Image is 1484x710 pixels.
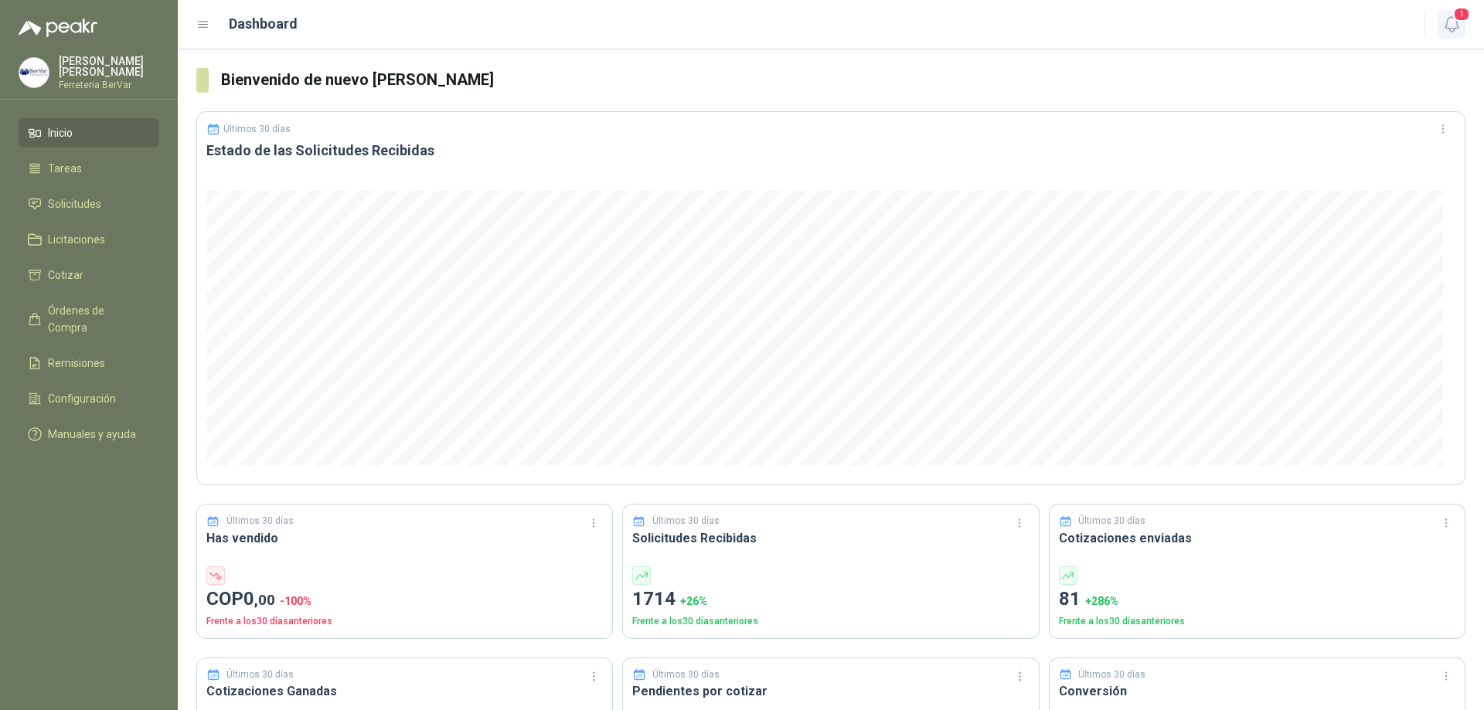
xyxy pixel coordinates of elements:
span: 1 [1453,7,1470,22]
p: COP [206,585,603,614]
span: Inicio [48,124,73,141]
span: ,00 [254,591,275,609]
h3: Cotizaciones enviadas [1059,528,1455,548]
h3: Conversión [1059,681,1455,701]
p: Últimos 30 días [652,514,720,528]
p: Últimos 30 días [226,668,294,682]
p: Últimos 30 días [226,514,294,528]
a: Inicio [19,118,159,148]
a: Tareas [19,154,159,183]
span: Órdenes de Compra [48,302,145,336]
p: 1714 [632,585,1029,614]
span: Licitaciones [48,231,105,248]
a: Cotizar [19,260,159,290]
p: Últimos 30 días [1078,668,1145,682]
span: Solicitudes [48,195,101,212]
img: Logo peakr [19,19,97,37]
h3: Solicitudes Recibidas [632,528,1029,548]
a: Manuales y ayuda [19,420,159,449]
p: Frente a los 30 días anteriores [632,614,1029,629]
h1: Dashboard [229,13,298,35]
span: Cotizar [48,267,83,284]
h3: Cotizaciones Ganadas [206,681,603,701]
h3: Bienvenido de nuevo [PERSON_NAME] [221,68,1465,92]
a: Remisiones [19,348,159,378]
span: Configuración [48,390,116,407]
img: Company Logo [19,58,49,87]
h3: Pendientes por cotizar [632,681,1029,701]
a: Configuración [19,384,159,413]
h3: Has vendido [206,528,603,548]
p: Ferreteria BerVar [59,80,159,90]
p: 81 [1059,585,1455,614]
a: Solicitudes [19,189,159,219]
span: -100 % [280,595,311,607]
p: [PERSON_NAME] [PERSON_NAME] [59,56,159,77]
span: Remisiones [48,355,105,372]
a: Órdenes de Compra [19,296,159,342]
a: Licitaciones [19,225,159,254]
h3: Estado de las Solicitudes Recibidas [206,141,1455,160]
p: Últimos 30 días [652,668,720,682]
p: Frente a los 30 días anteriores [206,614,603,629]
span: 0 [243,588,275,610]
p: Últimos 30 días [1078,514,1145,528]
span: + 26 % [680,595,707,607]
span: Tareas [48,160,82,177]
button: 1 [1438,11,1465,39]
p: Últimos 30 días [223,124,291,134]
span: Manuales y ayuda [48,426,136,443]
span: + 286 % [1085,595,1118,607]
p: Frente a los 30 días anteriores [1059,614,1455,629]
